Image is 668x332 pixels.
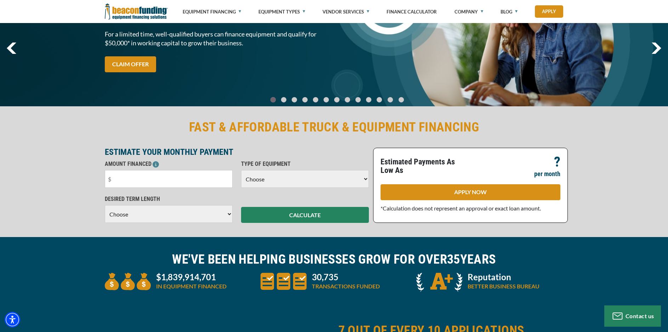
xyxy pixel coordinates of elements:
a: Go To Slide 12 [397,97,406,103]
p: Estimated Payments As Low As [381,158,466,175]
p: ESTIMATE YOUR MONTHLY PAYMENT [105,148,369,156]
a: previous [7,43,16,54]
button: CALCULATE [241,207,369,223]
a: Go To Slide 11 [386,97,395,103]
p: BETTER BUSINESS BUREAU [468,282,539,291]
div: Accessibility Menu [5,312,20,327]
p: IN EQUIPMENT FINANCED [156,282,227,291]
p: $1,839,914,701 [156,273,227,281]
a: Go To Slide 2 [290,97,298,103]
p: AMOUNT FINANCED [105,160,233,168]
a: next [651,43,661,54]
span: *Calculation does not represent an approval or exact loan amount. [381,205,541,212]
a: Go To Slide 6 [332,97,341,103]
a: Go To Slide 4 [311,97,320,103]
p: TYPE OF EQUIPMENT [241,160,369,168]
span: 35 [447,252,460,267]
button: Contact us [604,305,661,327]
p: DESIRED TERM LENGTH [105,195,233,203]
p: TRANSACTIONS FUNDED [312,282,380,291]
span: For a limited time, well-qualified buyers can finance equipment and qualify for $50,000* in worki... [105,30,330,47]
img: Right Navigator [651,43,661,54]
a: Go To Slide 8 [354,97,362,103]
a: CLAIM OFFER [105,56,156,72]
a: Go To Slide 0 [269,97,277,103]
p: ? [554,158,560,166]
a: APPLY NOW [381,184,560,200]
p: per month [534,170,560,178]
a: Go To Slide 5 [322,97,330,103]
img: three money bags to convey large amount of equipment financed [105,273,151,290]
span: Contact us [626,313,654,319]
a: Go To Slide 7 [343,97,352,103]
img: Left Navigator [7,43,16,54]
a: Apply [535,5,563,18]
a: Go To Slide 9 [364,97,373,103]
p: Reputation [468,273,539,281]
img: A + icon [416,273,462,292]
p: 30,735 [312,273,380,281]
a: Go To Slide 3 [301,97,309,103]
h2: FAST & AFFORDABLE TRUCK & EQUIPMENT FINANCING [105,119,564,135]
a: Go To Slide 10 [375,97,384,103]
a: Go To Slide 1 [279,97,288,103]
img: three document icons to convery large amount of transactions funded [261,273,307,290]
input: $ [105,170,233,188]
h2: WE'VE BEEN HELPING BUSINESSES GROW FOR OVER YEARS [105,251,564,268]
